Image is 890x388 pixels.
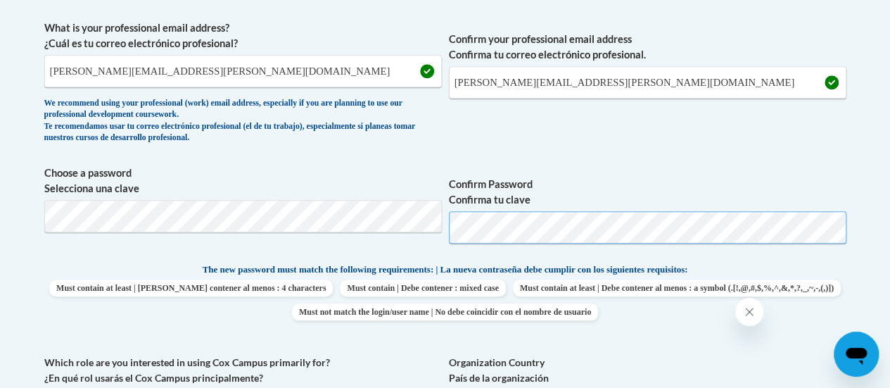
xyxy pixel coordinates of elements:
span: Hi. How can we help? [8,10,114,21]
label: Confirm Password Confirma tu clave [449,177,846,208]
label: Choose a password Selecciona una clave [44,165,442,196]
span: Must contain at least | Debe contener al menos : a symbol (.[!,@,#,$,%,^,&,*,?,_,~,-,(,)]) [513,280,841,296]
label: Organization Country País de la organización [449,355,846,386]
label: Which role are you interested in using Cox Campus primarily for? ¿En qué rol usarás el Cox Campus... [44,355,442,386]
label: What is your professional email address? ¿Cuál es tu correo electrónico profesional? [44,20,442,51]
div: We recommend using your professional (work) email address, especially if you are planning to use ... [44,98,442,144]
iframe: Button to launch messaging window [834,332,879,377]
input: Required [449,66,846,99]
input: Metadata input [44,55,442,87]
label: Confirm your professional email address Confirma tu correo electrónico profesional. [449,32,846,63]
span: Must contain | Debe contener : mixed case [340,280,505,296]
iframe: Close message [735,298,763,326]
span: Must not match the login/user name | No debe coincidir con el nombre de usuario [292,303,598,320]
span: Must contain at least | [PERSON_NAME] contener al menos : 4 characters [49,280,333,296]
span: The new password must match the following requirements: | La nueva contraseña debe cumplir con lo... [203,263,688,276]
